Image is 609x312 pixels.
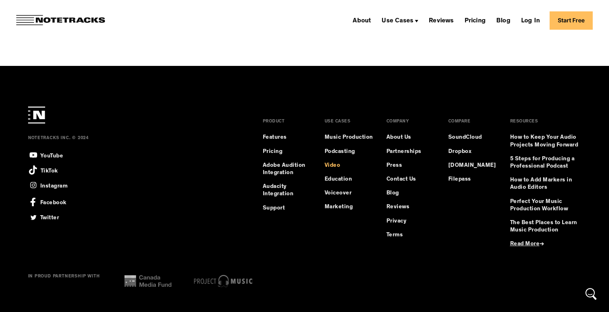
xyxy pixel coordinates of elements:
a: About Us [386,134,411,141]
div: PRODUCT [263,120,285,134]
a: Video [325,162,341,169]
a: Log In [518,14,543,27]
a: Podcasting [325,148,355,155]
div: Facebook [40,195,67,207]
a: Music Production [325,134,373,141]
div: Twitter [40,212,59,222]
div: IN PROUD PARTNERSHIP WITH [28,274,100,288]
a: Twitter [28,212,59,223]
a: TikTok [28,165,58,175]
a: Support [263,205,285,212]
a: Facebook [28,195,67,207]
img: project music logo [194,275,253,287]
a: Audacity Integration [263,183,312,198]
a: Pricing [461,14,489,27]
a: About [349,14,374,27]
a: Contact Us [386,176,416,183]
div: YouTube [40,151,63,160]
a: Dropbox [448,148,472,155]
a: Start Free [550,11,593,30]
a: Blog [493,14,514,27]
div: NOTETRACKS INC. © 2024 [28,136,228,150]
img: cana media fund logo [124,275,172,287]
a: Partnerships [386,148,421,155]
a: Adobe Audition Integration [263,162,312,177]
a: YouTube [28,150,63,160]
a: Terms [386,231,403,239]
a: Perfect Your Music Production Workflow [510,198,581,213]
div: Use Cases [382,18,413,24]
div: Use Cases [378,14,421,27]
div: RESOURCES [510,120,538,134]
a: Marketing [325,203,353,211]
a: Reviews [426,14,457,27]
div: COMPANY [386,120,409,134]
a: Press [386,162,402,169]
a: Voiceover [325,190,352,197]
a: How to Add Markers in Audio Editors [510,177,581,191]
span: Read More [510,241,540,247]
a: How to Keep Your Audio Projects Moving Forward [510,134,581,148]
a: [DOMAIN_NAME] [448,162,496,169]
a: Reviews [386,203,410,211]
a: SoundCloud [448,134,482,141]
a: Filepass [448,176,471,183]
div: COMPARE [448,120,471,134]
a: Features [263,134,287,141]
a: Pricing [263,148,283,155]
a: Education [325,176,352,183]
a: Privacy [386,218,407,225]
a: 5 Steps for Producing a Professional Podcast [510,155,581,170]
div: TikTok [41,166,58,175]
div: Open Intercom Messenger [581,284,601,304]
a: Read More→ [510,240,544,248]
div: Instagram [40,181,68,190]
div: USE CASES [325,120,351,134]
a: The Best Places to Learn Music Production [510,219,581,234]
a: Instagram [28,180,68,190]
a: Blog [386,190,399,197]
